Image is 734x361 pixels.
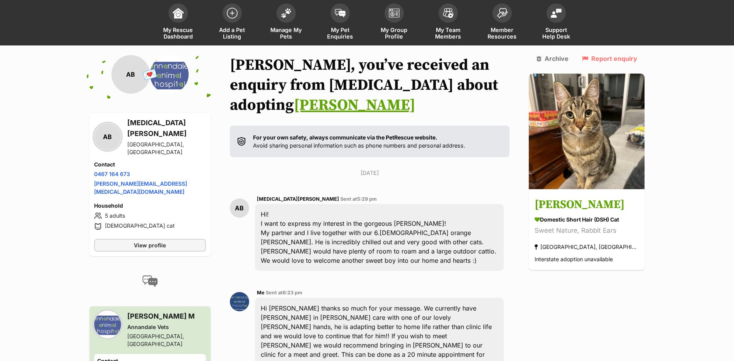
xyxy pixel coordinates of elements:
[173,8,184,18] img: dashboard-icon-eb2f2d2d3e046f16d808141f083e7271f6b2e854fb5c12c21221c1fb7104beca.svg
[253,134,437,141] strong: For your own safety, always communicate via the PetRescue website.
[485,27,520,40] span: Member Resources
[323,27,358,40] span: My Pet Enquiries
[230,169,510,177] p: [DATE]
[257,196,339,202] span: [MEDICAL_DATA][PERSON_NAME]
[389,8,400,18] img: group-profile-icon-3fa3cf56718a62981997c0bc7e787c4b2cf8bcc04b72c1350f741eb67cf2f40e.svg
[335,9,346,17] img: pet-enquiries-icon-7e3ad2cf08bfb03b45e93fb7055b45f3efa6380592205ae92323e6603595dc1f.svg
[230,292,249,311] img: Emalee M profile pic
[127,118,206,139] h3: [MEDICAL_DATA][PERSON_NAME]
[150,55,189,94] img: Annandale Vets profile pic
[255,204,504,271] div: Hi! I want to express my interest in the gorgeous [PERSON_NAME]! My partner and I live together w...
[94,239,206,252] a: View profile
[94,171,130,177] a: 0467 164 673
[431,27,466,40] span: My Team Members
[111,55,150,94] div: AB
[281,8,292,18] img: manage-my-pets-icon-02211641906a0b7f246fdf0571729dbe1e7629f14944591b6c1af311fb30b64b.svg
[142,275,158,287] img: conversation-icon-4a6f8262b818ee0b60e3300018af0b2d0b884aa5de6e9bcb8d3d4eeb1a70a7c4.svg
[535,226,639,236] div: Sweet Nature, Rabbit Ears
[127,323,206,331] div: Annandale Vets
[127,141,206,156] div: [GEOGRAPHIC_DATA], [GEOGRAPHIC_DATA]
[535,196,639,214] h3: [PERSON_NAME]
[94,180,187,195] a: [PERSON_NAME][EMAIL_ADDRESS][MEDICAL_DATA][DOMAIN_NAME]
[127,332,206,348] div: [GEOGRAPHIC_DATA], [GEOGRAPHIC_DATA]
[539,27,574,40] span: Support Help Desk
[134,241,166,249] span: View profile
[443,8,454,18] img: team-members-icon-5396bd8760b3fe7c0b43da4ab00e1e3bb1a5d9ba89233759b79545d2d3fc5d0d.svg
[582,55,637,62] a: Report enquiry
[94,161,206,168] h4: Contact
[269,27,304,40] span: Manage My Pets
[551,8,562,18] img: help-desk-icon-fdf02630f3aa405de69fd3d07c3f3aa587a6932b1a1747fa1d2bba05be0121f9.svg
[535,242,639,252] div: [GEOGRAPHIC_DATA], [GEOGRAPHIC_DATA]
[294,96,415,115] a: [PERSON_NAME]
[535,216,639,224] div: Domestic Short Hair (DSH) Cat
[94,202,206,210] h4: Household
[529,74,645,189] img: Greg
[127,311,206,322] h3: [PERSON_NAME] M
[266,290,302,296] span: Sent at
[94,211,206,220] li: 5 adults
[537,55,569,62] a: Archive
[94,311,121,338] img: Annandale Vets profile pic
[535,256,613,263] span: Interstate adoption unavailable
[230,55,510,115] h1: [PERSON_NAME], you’ve received an enquiry from [MEDICAL_DATA] about adopting
[529,191,645,270] a: [PERSON_NAME] Domestic Short Hair (DSH) Cat Sweet Nature, Rabbit Ears [GEOGRAPHIC_DATA], [GEOGRAP...
[340,196,377,202] span: Sent at
[94,222,206,231] li: [DEMOGRAPHIC_DATA] cat
[357,196,377,202] span: 5:29 pm
[253,133,465,150] p: Avoid sharing personal information such as phone numbers and personal address.
[283,290,302,296] span: 6:23 pm
[215,27,250,40] span: Add a Pet Listing
[94,123,121,150] div: AB
[497,8,508,18] img: member-resources-icon-8e73f808a243e03378d46382f2149f9095a855e16c252ad45f914b54edf8863c.svg
[230,198,249,218] div: AB
[377,27,412,40] span: My Group Profile
[257,290,265,296] span: Me
[161,27,196,40] span: My Rescue Dashboard
[227,8,238,18] img: add-pet-listing-icon-0afa8454b4691262ce3f59096e99ab1cd57d4a30225e0717b998d2c9b9846f56.svg
[141,66,159,83] span: 💌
